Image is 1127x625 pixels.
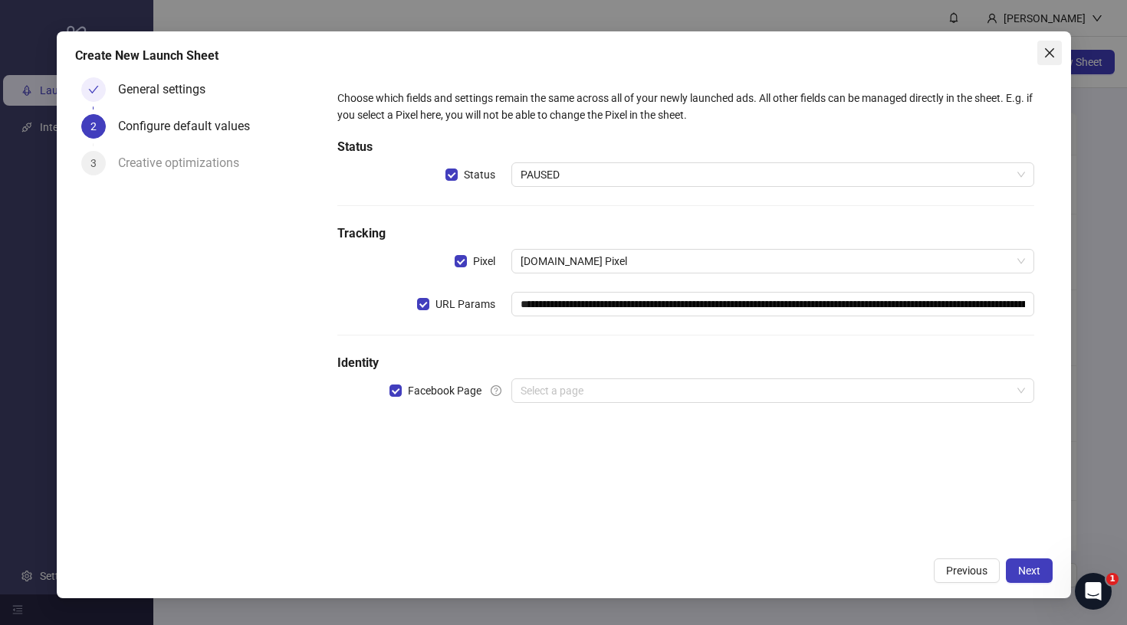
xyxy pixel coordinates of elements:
[337,90,1033,123] div: Choose which fields and settings remain the same across all of your newly launched ads. All other...
[521,163,1024,186] span: PAUSED
[402,382,488,399] span: Facebook Page
[1043,47,1056,59] span: close
[1037,41,1062,65] button: Close
[118,77,218,102] div: General settings
[75,47,1053,65] div: Create New Launch Sheet
[337,138,1033,156] h5: Status
[1006,558,1053,583] button: Next
[521,250,1024,273] span: Bioma.health Pixel
[1075,573,1112,610] iframe: Intercom live chat
[1106,573,1119,585] span: 1
[1018,564,1040,577] span: Next
[90,120,97,133] span: 2
[491,385,501,396] span: question-circle
[934,558,1000,583] button: Previous
[458,166,501,183] span: Status
[337,354,1033,372] h5: Identity
[118,151,251,175] div: Creative optimizations
[337,224,1033,243] h5: Tracking
[90,157,97,169] span: 3
[429,296,501,312] span: URL Params
[467,253,501,270] span: Pixel
[88,84,99,95] span: check
[118,114,262,139] div: Configure default values
[946,564,987,577] span: Previous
